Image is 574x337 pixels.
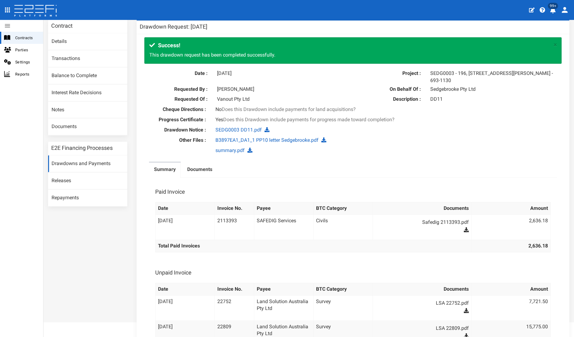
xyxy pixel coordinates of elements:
[15,34,38,41] span: Contracts
[215,215,254,240] td: 2113393
[314,295,373,321] td: Survey
[382,323,469,333] a: LSA 22809.pdf
[155,270,192,275] h3: Unpaid Invoice
[140,24,207,30] h3: Drawdown Request: [DATE]
[211,106,495,113] div: No
[149,163,181,178] a: Summary
[358,70,426,77] label: Project :
[154,166,176,173] label: Summary
[554,42,557,48] button: ×
[215,283,254,295] th: Invoice No.
[155,240,472,252] th: Total Paid Invoices
[215,137,319,143] a: B3897EA1_DA1_1 PP10 letter Sedgebrooke.pdf
[358,86,426,93] label: On Behalf Of :
[15,58,38,66] span: Settings
[140,116,211,123] label: Progress Certificate :
[472,295,551,321] td: 7,721.50
[472,202,551,215] th: Amount
[472,240,551,252] th: 2,636.18
[155,215,215,240] td: [DATE]
[222,106,356,112] span: Does this Drawdown include payments for land acquisitions?
[358,96,426,103] label: Description :
[472,215,551,240] td: 2,636.18
[215,147,245,153] a: summary.pdf
[48,190,127,206] a: Repayments
[51,145,113,151] h3: E2E Financing Processes
[140,127,211,134] label: Drawdown Notice :
[15,71,38,78] span: Reports
[254,202,314,215] th: Payee
[155,189,185,195] h3: Paid Invoice
[187,166,212,173] label: Documents
[314,283,373,295] th: BTC Category
[382,298,469,308] a: LSA 22752.pdf
[48,118,127,135] a: Documents
[155,295,215,321] td: [DATE]
[212,86,348,93] div: [PERSON_NAME]
[48,33,127,50] a: Details
[254,283,314,295] th: Payee
[212,70,348,77] div: [DATE]
[48,155,127,172] a: Drawdowns and Payments
[48,173,127,189] a: Releases
[51,23,73,29] h3: Contract
[211,116,495,123] div: Yes
[314,215,373,240] td: Civils
[140,137,211,144] label: Other Files :
[215,202,254,215] th: Invoice No.
[426,96,562,103] div: DD11
[426,70,562,84] div: SEDG0003 - 196, [STREET_ADDRESS][PERSON_NAME] - 693-1130
[48,67,127,84] a: Balance to Complete
[15,46,38,53] span: Parties
[373,202,472,215] th: Documents
[144,70,212,77] label: Date :
[155,283,215,295] th: Date
[144,96,212,103] label: Requested Of :
[155,202,215,215] th: Date
[48,50,127,67] a: Transactions
[48,102,127,118] a: Notes
[212,96,348,103] div: Vanout Pty Ltd
[144,86,212,93] label: Requested By :
[182,163,217,178] a: Documents
[314,202,373,215] th: BTC Category
[472,283,551,295] th: Amount
[215,127,262,133] a: SEDG0003 DD11.pdf
[426,86,562,93] div: Sedgebrooke Pty Ltd
[373,283,472,295] th: Documents
[149,42,550,48] h4: Success!
[48,85,127,101] a: Interest Rate Decisions
[254,295,314,321] td: Land Solution Australia Pty Ltd
[254,215,314,240] td: SAFEDIG Services
[215,295,254,321] td: 22752
[144,37,562,64] div: This drawdown request has been completed successfully.
[140,106,211,113] label: Cheque Directions :
[382,217,469,227] a: Safedig 2113393.pdf
[223,117,395,122] span: Does this Drawdown include payments for progress made toward completion?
